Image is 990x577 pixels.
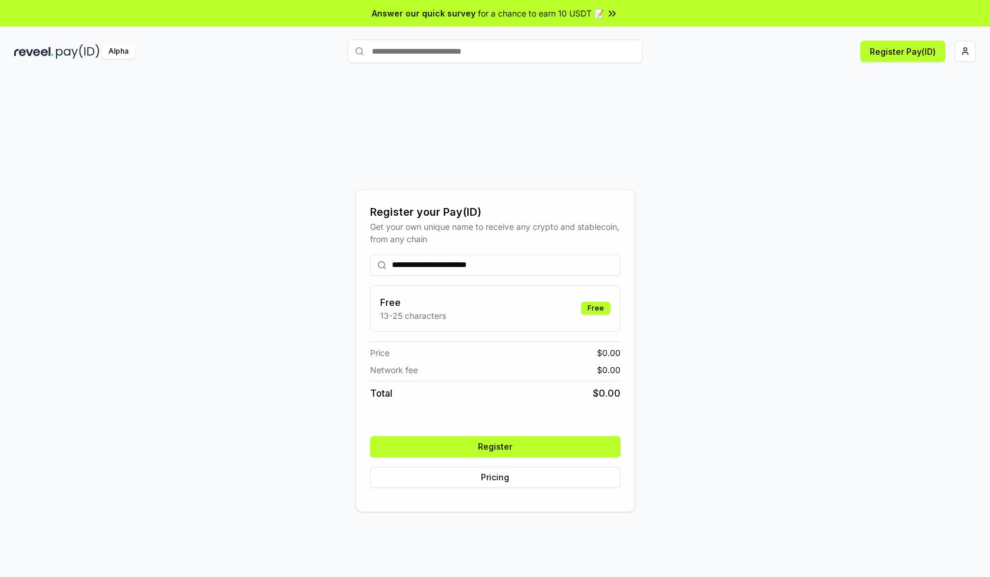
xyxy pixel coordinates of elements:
img: reveel_dark [14,44,54,59]
span: for a chance to earn 10 USDT 📝 [478,7,604,19]
span: Total [370,386,392,400]
span: Answer our quick survey [372,7,476,19]
button: Pricing [370,467,621,488]
span: Price [370,347,390,359]
button: Register Pay(ID) [860,41,945,62]
p: 13-25 characters [380,309,446,322]
span: Network fee [370,364,418,376]
img: pay_id [56,44,100,59]
div: Free [581,302,610,315]
div: Register your Pay(ID) [370,204,621,220]
span: $ 0.00 [597,364,621,376]
span: $ 0.00 [597,347,621,359]
div: Alpha [102,44,135,59]
div: Get your own unique name to receive any crypto and stablecoin, from any chain [370,220,621,245]
button: Register [370,436,621,457]
span: $ 0.00 [593,386,621,400]
h3: Free [380,295,446,309]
